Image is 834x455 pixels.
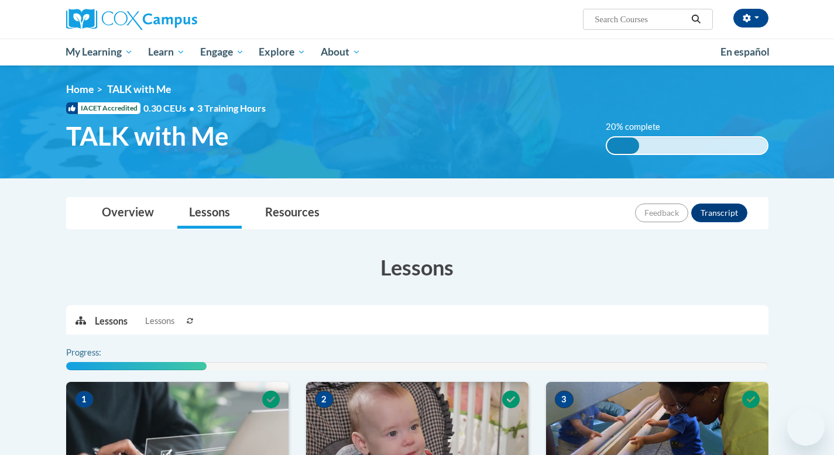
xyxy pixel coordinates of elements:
[253,198,331,229] a: Resources
[95,315,128,328] p: Lessons
[691,204,747,222] button: Transcript
[189,102,194,113] span: •
[635,204,688,222] button: Feedback
[555,391,574,408] span: 3
[200,45,244,59] span: Engage
[733,9,768,27] button: Account Settings
[720,46,770,58] span: En español
[90,198,166,229] a: Overview
[687,12,705,26] button: Search
[66,9,289,30] a: Cox Campus
[593,12,687,26] input: Search Courses
[66,102,140,114] span: IACET Accredited
[66,346,133,359] label: Progress:
[140,39,193,66] a: Learn
[259,45,306,59] span: Explore
[193,39,252,66] a: Engage
[143,102,197,115] span: 0.30 CEUs
[107,83,171,95] span: TALK with Me
[313,39,368,66] a: About
[321,45,361,59] span: About
[66,9,197,30] img: Cox Campus
[66,83,94,95] a: Home
[66,253,768,282] h3: Lessons
[59,39,141,66] a: My Learning
[66,120,229,151] span: TALK with Me
[787,408,825,446] iframe: Button to launch messaging window
[713,40,777,64] a: En español
[145,315,174,328] span: Lessons
[49,39,786,66] div: Main menu
[315,391,334,408] span: 2
[177,198,242,229] a: Lessons
[197,102,266,113] span: 3 Training Hours
[606,120,673,133] label: 20% complete
[66,45,133,59] span: My Learning
[607,137,639,154] div: 20% complete
[148,45,185,59] span: Learn
[251,39,313,66] a: Explore
[75,391,94,408] span: 1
